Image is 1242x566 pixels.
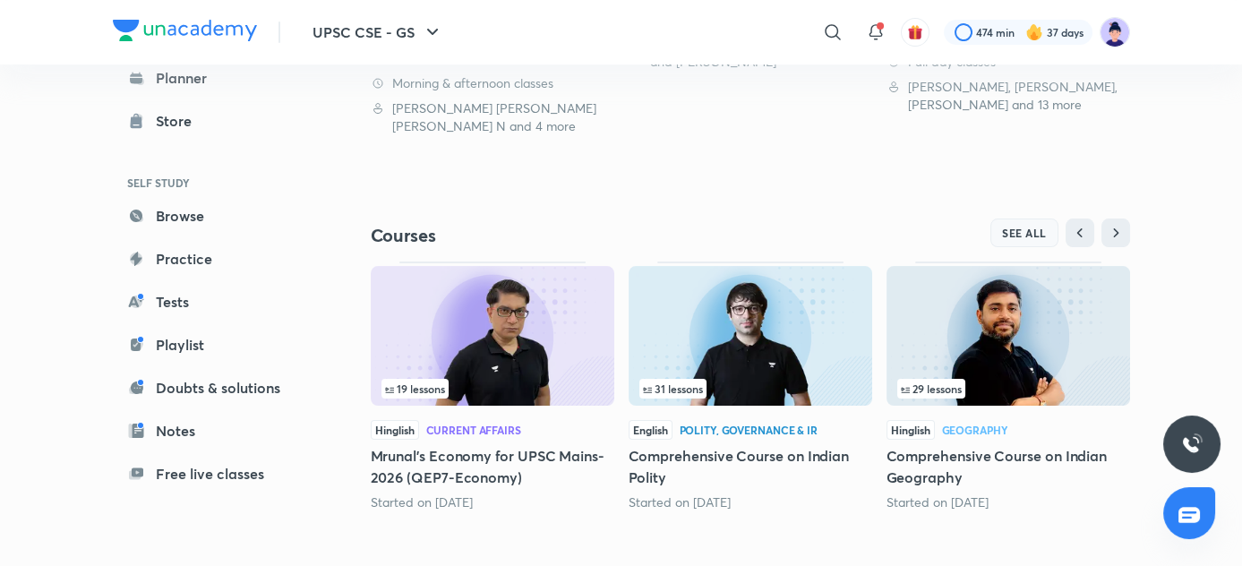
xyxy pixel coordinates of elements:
[1025,23,1043,41] img: streak
[371,445,614,488] h5: Mrunal’s Economy for UPSC Mains-2026 (QEP7-Economy)
[990,219,1058,247] button: SEE ALL
[1002,227,1047,239] span: SEE ALL
[897,379,1119,399] div: infocontainer
[113,284,321,320] a: Tests
[371,493,614,511] div: Started on Aug 28
[1181,433,1203,455] img: ttu
[887,78,1130,114] div: Paras Chitkara, Navdeep Singh, Sudarshan Gurjar and 13 more
[371,224,750,247] h4: Courses
[629,266,872,406] img: Thumbnail
[113,60,321,96] a: Planner
[629,493,872,511] div: Started on Aug 18
[113,370,321,406] a: Doubts & solutions
[371,99,614,135] div: Sarmad Mehraj, Aastha Pilania, Chethan N and 4 more
[643,383,703,394] span: 31 lessons
[897,379,1119,399] div: infosection
[113,167,321,198] h6: SELF STUDY
[901,18,929,47] button: avatar
[113,241,321,277] a: Practice
[887,493,1130,511] div: Started on Aug 4
[629,262,872,510] div: Comprehensive Course on Indian Polity
[629,445,872,488] h5: Comprehensive Course on Indian Polity
[113,413,321,449] a: Notes
[897,379,1119,399] div: left
[113,20,257,41] img: Company Logo
[385,383,445,394] span: 19 lessons
[942,424,1008,435] div: Geography
[371,262,614,510] div: Mrunal’s Economy for UPSC Mains-2026 (QEP7-Economy)
[156,110,202,132] div: Store
[639,379,861,399] div: infosection
[371,420,419,440] span: Hinglish
[113,456,321,492] a: Free live classes
[887,420,935,440] span: Hinglish
[907,24,923,40] img: avatar
[113,327,321,363] a: Playlist
[113,198,321,234] a: Browse
[371,266,614,406] img: Thumbnail
[381,379,604,399] div: infosection
[113,103,321,139] a: Store
[887,266,1130,406] img: Thumbnail
[629,420,672,440] span: English
[381,379,604,399] div: left
[1100,17,1130,47] img: Ravi Chalotra
[901,383,962,394] span: 29 lessons
[371,74,614,92] div: Morning & afternoon classes
[887,262,1130,510] div: Comprehensive Course on Indian Geography
[639,379,861,399] div: left
[381,379,604,399] div: infocontainer
[302,14,454,50] button: UPSC CSE - GS
[426,424,521,435] div: Current Affairs
[639,379,861,399] div: infocontainer
[680,424,818,435] div: Polity, Governance & IR
[113,20,257,46] a: Company Logo
[887,445,1130,488] h5: Comprehensive Course on Indian Geography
